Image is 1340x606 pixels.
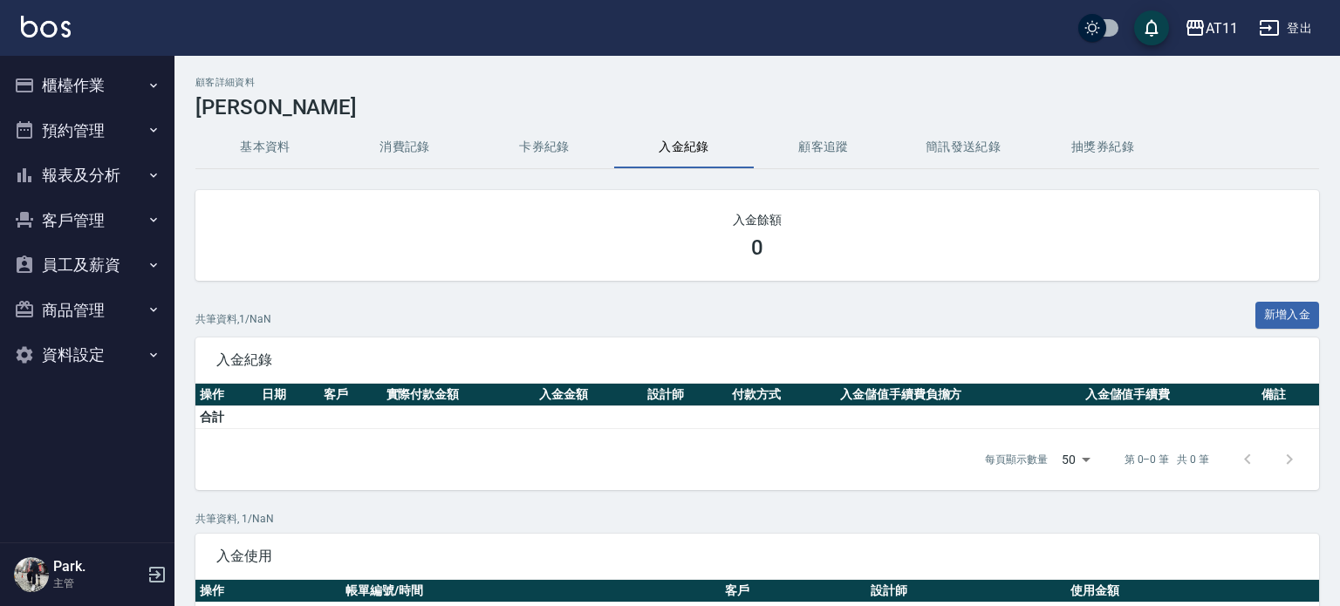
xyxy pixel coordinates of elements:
[257,384,319,406] th: 日期
[195,77,1319,88] h2: 顧客詳細資料
[1125,452,1209,467] p: 第 0–0 筆 共 0 筆
[1252,12,1319,44] button: 登出
[216,211,1298,228] h2: 入金餘額
[195,405,257,428] td: 合計
[1134,10,1169,45] button: save
[195,511,1319,527] p: 共 筆資料, 1 / NaN
[985,452,1048,467] p: 每頁顯示數量
[535,384,643,406] th: 入金金額
[341,580,721,603] th: 帳單編號/時間
[643,384,728,406] th: 設計師
[721,580,866,603] th: 客戶
[195,95,1319,119] h3: [PERSON_NAME]
[728,384,836,406] th: 付款方式
[7,63,167,108] button: 櫃檯作業
[195,580,341,603] th: 操作
[1178,10,1245,46] button: AT11
[7,153,167,198] button: 報表及分析
[836,384,1081,406] th: 入金儲值手續費負擔方
[754,126,893,168] button: 顧客追蹤
[893,126,1033,168] button: 簡訊發送紀錄
[195,126,335,168] button: 基本資料
[7,288,167,333] button: 商品管理
[1033,126,1172,168] button: 抽獎券紀錄
[216,351,1298,369] span: 入金紀錄
[1255,302,1320,329] button: 新增入金
[195,311,271,327] p: 共 筆資料, 1 / NaN
[14,557,49,592] img: Person
[7,108,167,153] button: 預約管理
[7,242,167,288] button: 員工及薪資
[335,126,475,168] button: 消費記錄
[7,332,167,378] button: 資料設定
[866,580,1066,603] th: 設計師
[21,16,71,37] img: Logo
[1066,580,1319,603] th: 使用金額
[195,384,257,406] th: 操作
[382,384,536,406] th: 實際付款金額
[751,235,763,260] h3: 0
[475,126,614,168] button: 卡券紀錄
[1206,17,1238,39] div: AT11
[53,558,142,575] h5: Park.
[1081,384,1257,406] th: 入金儲值手續費
[53,575,142,591] p: 主管
[1257,384,1319,406] th: 備註
[614,126,754,168] button: 入金紀錄
[319,384,381,406] th: 客戶
[1055,436,1097,483] div: 50
[7,198,167,243] button: 客戶管理
[216,548,1298,565] span: 入金使用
